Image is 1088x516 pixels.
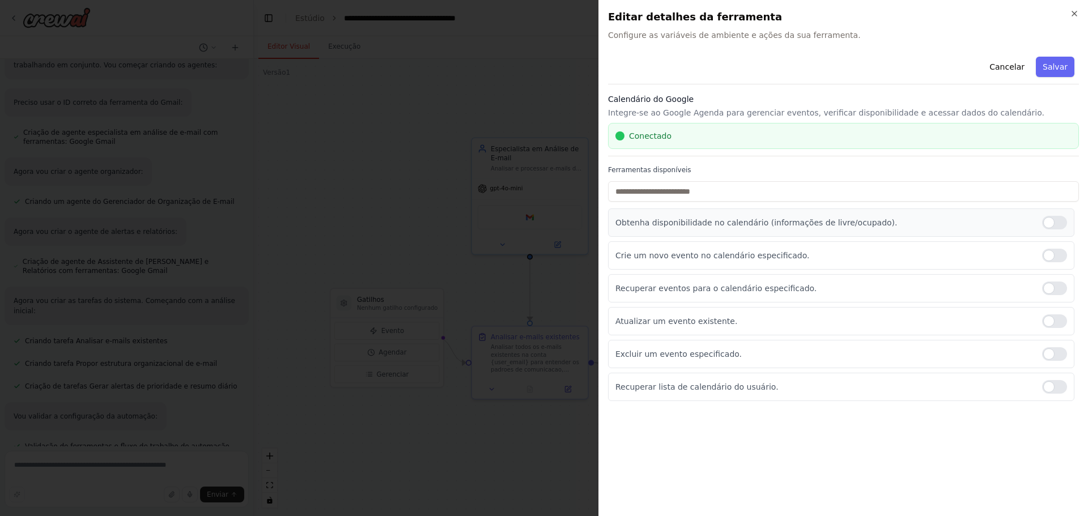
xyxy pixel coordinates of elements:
font: Excluir um evento especificado. [615,349,742,359]
font: Editar detalhes da ferramenta [608,11,782,23]
font: Conectado [629,131,671,140]
button: Cancelar [983,57,1031,77]
font: Recuperar eventos para o calendário especificado. [615,284,817,293]
font: Configure as variáveis ​​de ambiente e ações da sua ferramenta. [608,31,861,40]
font: Obtenha disponibilidade no calendário (informações de livre/ocupado). [615,218,898,227]
font: Recuperar lista de calendário do usuário. [615,382,779,391]
font: Salvar [1043,62,1068,71]
font: Atualizar um evento existente. [615,317,737,326]
font: Integre-se ao Google Agenda para gerenciar eventos, verificar disponibilidade e acessar dados do ... [608,108,1044,117]
font: Ferramentas disponíveis [608,166,691,174]
button: Salvar [1036,57,1074,77]
font: Calendário do Google [608,95,694,104]
font: Crie um novo evento no calendário especificado. [615,251,810,260]
font: Cancelar [989,62,1025,71]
